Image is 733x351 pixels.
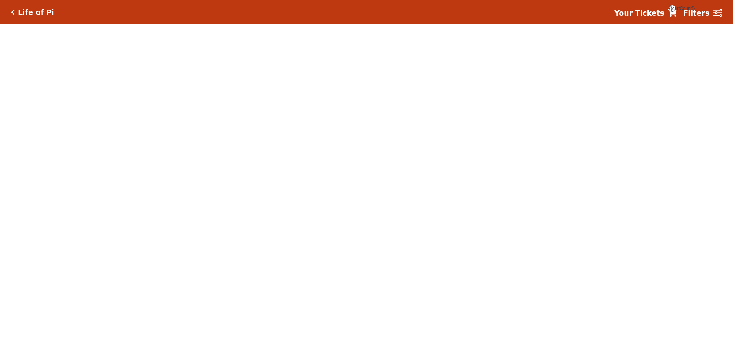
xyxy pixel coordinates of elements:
span: {{cartCount}} [669,5,676,12]
a: Click here to go back to filters [11,10,15,15]
a: Filters [683,8,722,19]
h5: Life of Pi [18,8,54,17]
a: Your Tickets {{cartCount}} [614,8,677,19]
strong: Your Tickets [614,9,664,17]
strong: Filters [683,9,709,17]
